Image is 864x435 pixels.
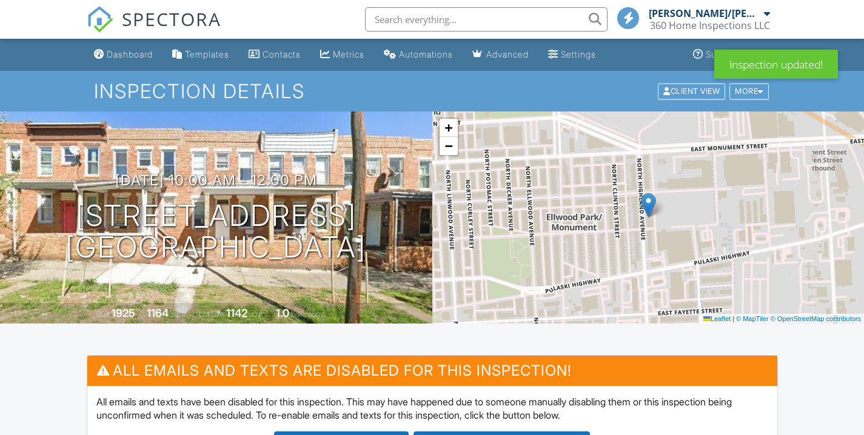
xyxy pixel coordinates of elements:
[185,49,229,59] div: Templates
[226,307,247,319] div: 1142
[399,49,453,59] div: Automations
[688,44,775,66] a: Support Center
[107,49,153,59] div: Dashboard
[649,7,761,19] div: [PERSON_NAME]/[PERSON_NAME]
[467,44,534,66] a: Advanced
[657,86,728,95] a: Client View
[199,310,224,319] span: Lot Size
[440,119,458,137] a: Zoom in
[365,7,608,32] input: Search everything...
[315,44,369,66] a: Metrics
[379,44,458,66] a: Automations (Basic)
[167,44,234,66] a: Templates
[771,315,861,322] a: © OpenStreetMap contributors
[65,200,366,264] h1: [STREET_ADDRESS] [GEOGRAPHIC_DATA]
[714,50,838,79] div: Inspection updated!
[244,44,306,66] a: Contacts
[706,49,771,59] div: Support Center
[333,49,364,59] div: Metrics
[115,172,317,188] h3: [DATE] 10:00 am - 12:00 pm
[736,315,769,322] a: © MapTiler
[561,49,596,59] div: Settings
[263,49,301,59] div: Contacts
[87,16,221,42] a: SPECTORA
[96,395,768,422] p: All emails and texts have been disabled for this inspection. This may have happened due to someon...
[291,310,326,319] span: bathrooms
[444,138,452,153] span: −
[276,307,289,319] div: 1.0
[96,310,110,319] span: Built
[147,307,169,319] div: 1164
[440,137,458,155] a: Zoom out
[729,83,769,99] div: More
[122,6,221,32] span: SPECTORA
[112,307,135,319] div: 1925
[650,19,770,32] div: 360 Home Inspections LLC
[543,44,601,66] a: Settings
[87,6,113,33] img: The Best Home Inspection Software - Spectora
[641,193,656,217] img: Marker
[89,44,158,66] a: Dashboard
[486,49,529,59] div: Advanced
[87,356,777,385] h3: All emails and texts are disabled for this inspection!
[658,83,725,99] div: Client View
[94,81,769,102] h1: Inspection Details
[732,315,734,322] span: |
[444,120,452,135] span: +
[703,315,731,322] a: Leaflet
[249,310,264,319] span: sq.ft.
[170,310,187,319] span: sq. ft.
